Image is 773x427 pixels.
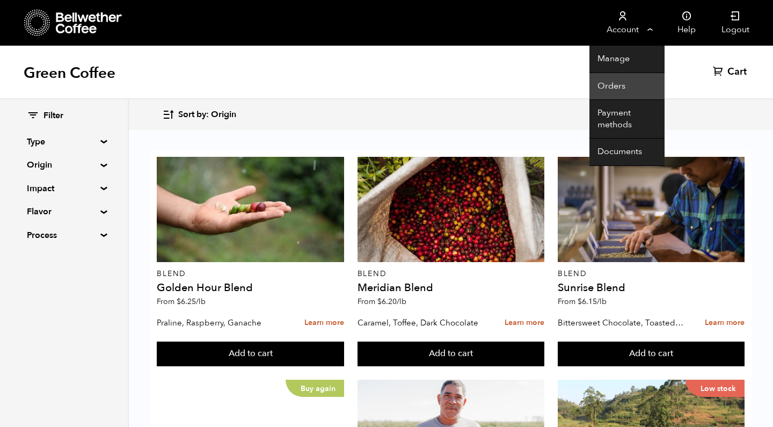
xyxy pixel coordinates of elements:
[558,342,745,366] button: Add to cart
[589,73,665,100] a: Orders
[558,270,745,278] p: Blend
[713,66,749,78] a: Cart
[178,109,236,121] span: Sort by: Origin
[358,296,406,307] span: From
[177,296,206,307] bdi: 6.25
[286,380,344,397] p: Buy again
[162,102,236,127] button: Sort by: Origin
[157,283,344,293] h4: Golden Hour Blend
[27,158,101,171] summary: Origin
[358,283,544,293] h4: Meridian Blend
[27,182,101,195] summary: Impact
[505,312,544,335] a: Learn more
[43,110,63,122] span: Filter
[377,296,382,307] span: $
[157,315,284,331] p: Praline, Raspberry, Ganache
[705,312,745,335] a: Learn more
[157,270,344,278] p: Blend
[578,296,582,307] span: $
[196,296,206,307] span: /lb
[24,63,115,83] h1: Green Coffee
[157,296,206,307] span: From
[157,342,344,366] button: Add to cart
[304,312,344,335] a: Learn more
[558,296,607,307] span: From
[558,315,685,331] p: Bittersweet Chocolate, Toasted Marshmallow, Candied Orange, Praline
[397,296,406,307] span: /lb
[597,296,607,307] span: /lb
[727,66,747,78] span: Cart
[27,205,101,218] summary: Flavor
[27,135,101,148] summary: Type
[358,315,485,331] p: Caramel, Toffee, Dark Chocolate
[177,296,181,307] span: $
[358,270,544,278] p: Blend
[558,283,745,293] h4: Sunrise Blend
[358,342,544,366] button: Add to cart
[589,46,665,73] a: Manage
[578,296,607,307] bdi: 6.15
[377,296,406,307] bdi: 6.20
[686,380,745,397] p: Low stock
[589,100,665,139] a: Payment methods
[589,139,665,166] a: Documents
[27,229,101,242] summary: Process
